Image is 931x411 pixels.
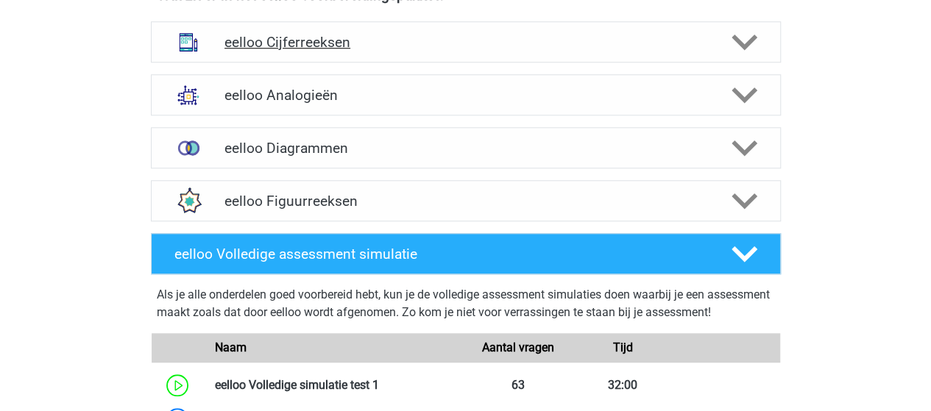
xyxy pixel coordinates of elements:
h4: eelloo Figuurreeksen [224,193,707,210]
div: Tijd [570,339,675,357]
a: figuurreeksen eelloo Figuurreeksen [145,180,787,221]
h4: eelloo Analogieën [224,87,707,104]
div: Als je alle onderdelen goed voorbereid hebt, kun je de volledige assessment simulaties doen waarb... [157,286,775,327]
a: analogieen eelloo Analogieën [145,74,787,115]
a: venn diagrammen eelloo Diagrammen [145,127,787,168]
a: cijferreeksen eelloo Cijferreeksen [145,21,787,62]
h4: eelloo Diagrammen [224,140,707,157]
a: eelloo Volledige assessment simulatie [145,233,787,274]
img: figuurreeksen [169,182,208,220]
div: eelloo Volledige simulatie test 1 [204,376,466,394]
h4: eelloo Volledige assessment simulatie [174,246,707,262]
div: Naam [204,339,466,357]
div: Aantal vragen [465,339,570,357]
img: cijferreeksen [169,23,208,61]
h4: eelloo Cijferreeksen [224,34,707,51]
img: venn diagrammen [169,129,208,167]
img: analogieen [169,76,208,114]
